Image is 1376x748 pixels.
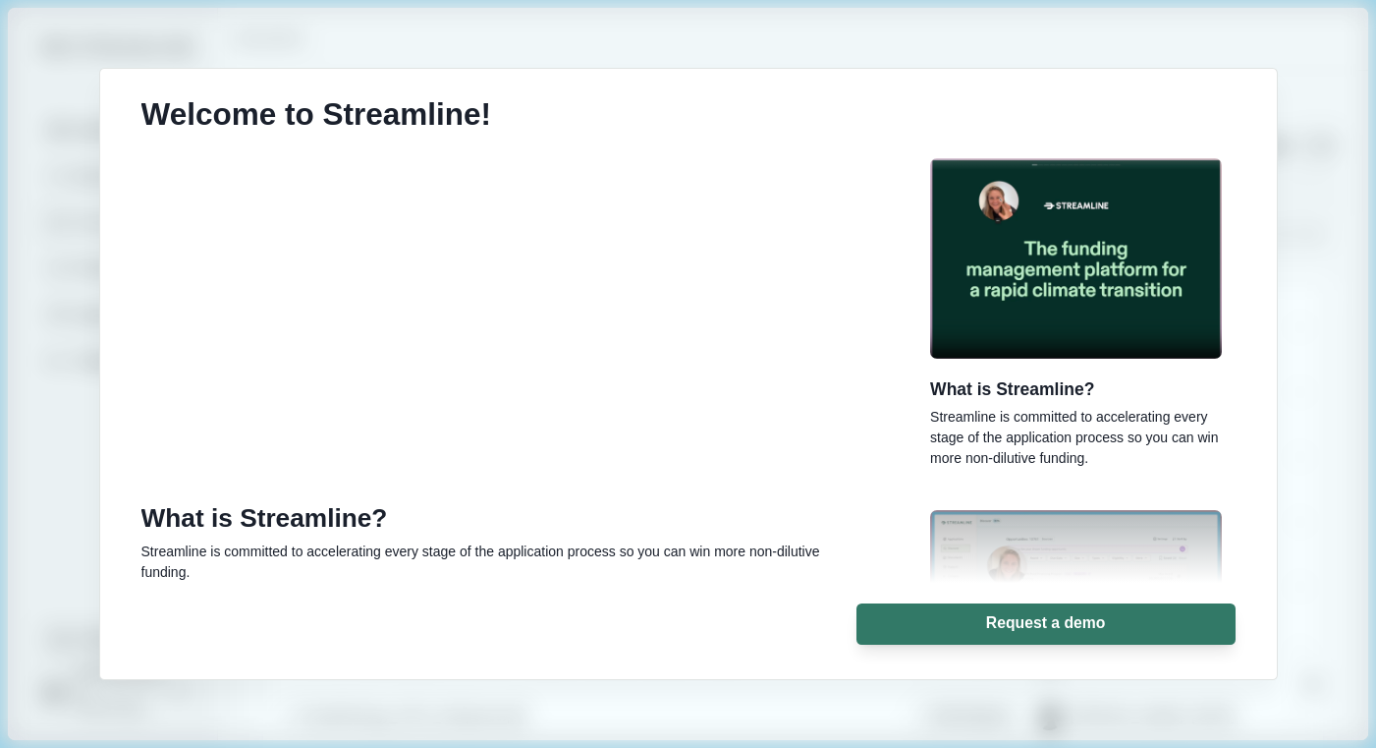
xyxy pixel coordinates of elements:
iframe: What is Streamline? [141,161,869,483]
img: Under Construction! [930,510,1221,710]
p: Streamline is committed to accelerating every stage of the application process so you can win mor... [930,407,1221,469]
h3: What is Streamline? [930,379,1221,400]
p: Request a demo [986,614,1106,633]
button: Request a demo [856,604,1236,645]
p: Streamline is committed to accelerating every stage of the application process so you can win mor... [141,542,869,583]
h3: What is Streamline? [141,503,869,535]
h1: Welcome to Streamline! [141,96,492,134]
img: Under Construction! [930,158,1221,359]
